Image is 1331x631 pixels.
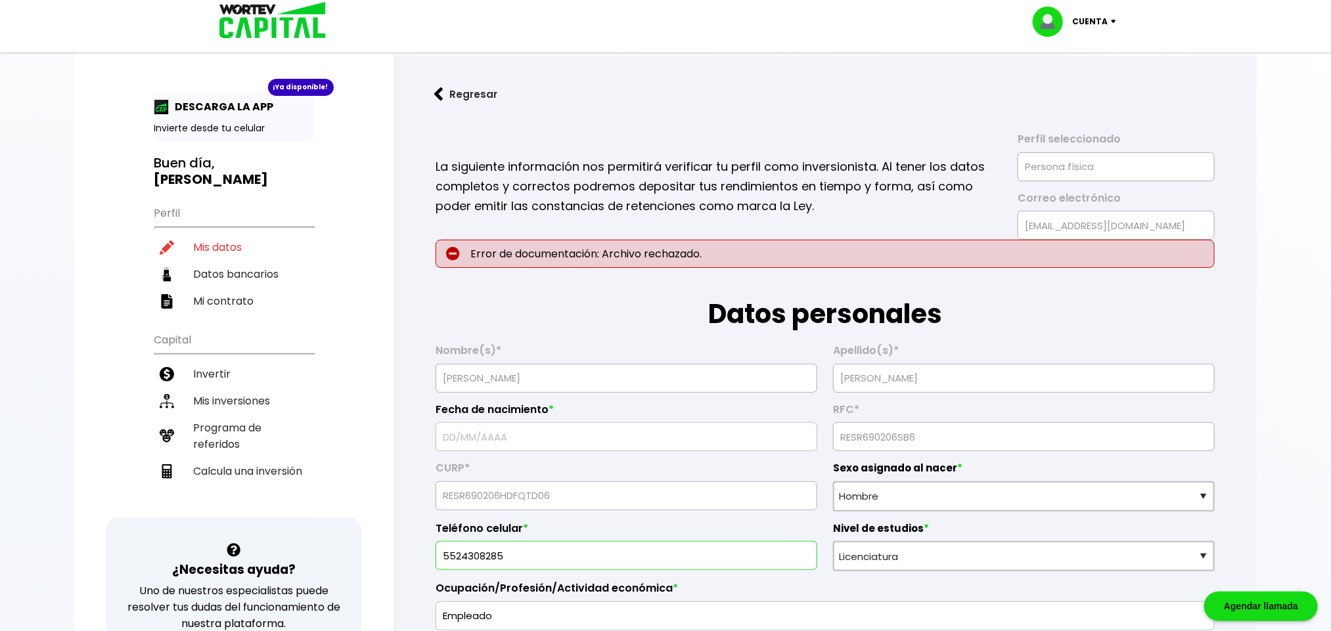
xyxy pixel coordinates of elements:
[441,542,811,569] input: 10 dígitos
[436,268,1215,334] h1: Datos personales
[436,582,1215,601] label: Ocupación/Profesión/Actividad económica
[160,394,174,408] img: inversiones-icon.6695dc30.svg
[154,458,314,485] a: Calcula una inversión
[436,522,817,542] label: Teléfono celular
[172,560,296,579] h3: ¿Necesitas ayuda?
[839,423,1209,450] input: 13 caracteres
[154,198,314,315] ul: Perfil
[436,462,817,481] label: CURP
[833,344,1215,364] label: Apellido(s)
[415,77,1236,112] a: flecha izquierdaRegresar
[154,288,314,315] a: Mi contrato
[441,423,811,450] input: DD/MM/AAAA
[154,234,314,261] a: Mis datos
[160,464,174,479] img: calculadora-icon.17d418c4.svg
[446,247,460,261] img: error-circle.027baa21.svg
[1204,592,1318,621] div: Agendar llamada
[169,98,274,115] p: DESCARGA LA APP
[1033,7,1072,37] img: profile-image
[268,79,334,96] div: ¡Ya disponible!
[160,240,174,255] img: editar-icon.952d3147.svg
[160,367,174,381] img: invertir-icon.b3b967d7.svg
[436,157,1000,216] p: La siguiente información nos permitirá verificar tu perfil como inversionista. Al tener los datos...
[833,462,1215,481] label: Sexo asignado al nacer
[154,414,314,458] a: Programa de referidos
[154,261,314,288] a: Datos bancarios
[154,155,314,188] h3: Buen día,
[154,121,314,135] p: Invierte desde tu celular
[1108,20,1125,24] img: icon-down
[154,387,314,414] a: Mis inversiones
[154,100,169,114] img: app-icon
[160,267,174,282] img: datos-icon.10cf9172.svg
[415,77,517,112] button: Regresar
[436,240,1215,268] p: Error de documentación: Archivo rechazado.
[154,360,314,387] a: Invertir
[436,403,817,423] label: Fecha de nacimiento
[154,170,269,188] b: [PERSON_NAME]
[833,522,1215,542] label: Nivel de estudios
[160,429,174,443] img: recomiendanos-icon.9b8e9327.svg
[1018,133,1215,152] label: Perfil seleccionado
[436,344,817,364] label: Nombre(s)
[833,403,1215,423] label: RFC
[434,87,443,101] img: flecha izquierda
[1072,12,1108,32] p: Cuenta
[160,294,174,309] img: contrato-icon.f2db500c.svg
[1018,192,1215,211] label: Correo electrónico
[441,482,811,510] input: 18 caracteres
[154,325,314,517] ul: Capital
